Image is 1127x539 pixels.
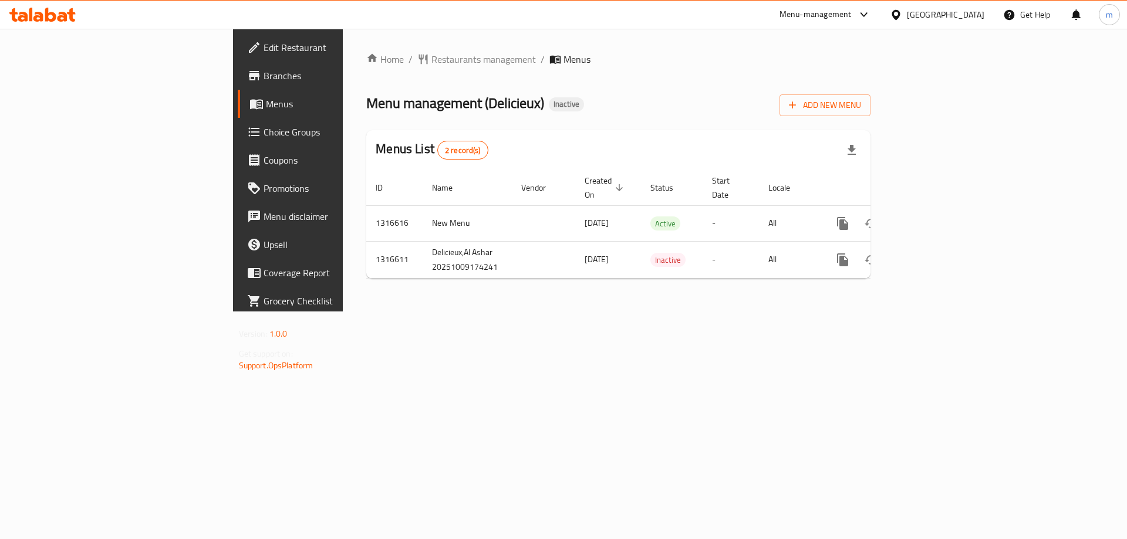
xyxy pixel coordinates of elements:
[549,99,584,109] span: Inactive
[366,170,951,279] table: enhanced table
[585,174,627,202] span: Created On
[712,174,745,202] span: Start Date
[759,205,819,241] td: All
[431,52,536,66] span: Restaurants management
[238,146,421,174] a: Coupons
[239,346,293,361] span: Get support on:
[650,217,680,230] span: Active
[376,140,488,160] h2: Menus List
[239,358,313,373] a: Support.OpsPlatform
[238,118,421,146] a: Choice Groups
[819,170,951,206] th: Actions
[239,326,268,341] span: Version:
[269,326,288,341] span: 1.0.0
[780,94,870,116] button: Add New Menu
[437,141,488,160] div: Total records count
[366,52,870,66] nav: breadcrumb
[907,8,984,21] div: [GEOGRAPHIC_DATA]
[438,145,488,156] span: 2 record(s)
[417,52,536,66] a: Restaurants management
[238,259,421,287] a: Coverage Report
[238,33,421,62] a: Edit Restaurant
[585,252,609,267] span: [DATE]
[541,52,545,66] li: /
[563,52,591,66] span: Menus
[650,181,689,195] span: Status
[264,181,412,195] span: Promotions
[857,209,885,238] button: Change Status
[238,230,421,259] a: Upsell
[703,205,759,241] td: -
[264,209,412,223] span: Menu disclaimer
[238,90,421,118] a: Menus
[264,40,412,55] span: Edit Restaurant
[829,209,857,238] button: more
[264,153,412,167] span: Coupons
[768,181,805,195] span: Locale
[376,181,398,195] span: ID
[238,287,421,315] a: Grocery Checklist
[423,205,512,241] td: New Menu
[549,97,584,111] div: Inactive
[238,174,421,202] a: Promotions
[1106,8,1113,21] span: m
[838,136,866,164] div: Export file
[366,90,544,116] span: Menu management ( Delicieux )
[238,202,421,230] a: Menu disclaimer
[266,97,412,111] span: Menus
[238,62,421,90] a: Branches
[759,241,819,278] td: All
[650,253,686,267] span: Inactive
[264,266,412,280] span: Coverage Report
[521,181,561,195] span: Vendor
[423,241,512,278] td: Delicieux,Al Ashar 20251009174241
[857,246,885,274] button: Change Status
[264,294,412,308] span: Grocery Checklist
[264,125,412,139] span: Choice Groups
[585,215,609,230] span: [DATE]
[780,8,852,22] div: Menu-management
[264,238,412,252] span: Upsell
[703,241,759,278] td: -
[789,98,861,113] span: Add New Menu
[264,69,412,83] span: Branches
[432,181,468,195] span: Name
[829,246,857,274] button: more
